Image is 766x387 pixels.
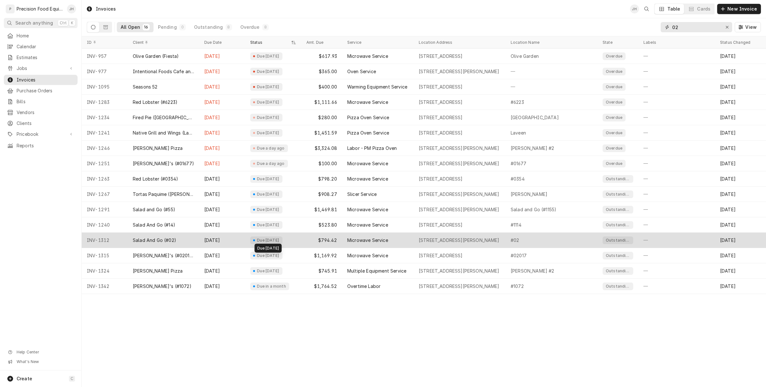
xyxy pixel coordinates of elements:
[4,348,78,357] a: Go to Help Center
[511,99,524,105] div: #6223
[133,53,179,59] div: Olive Garden (Fiesta)
[301,95,342,110] div: $1,111.66
[82,64,128,79] div: INV-977
[511,206,556,213] div: Salad and Go (#1155)
[256,284,287,289] div: Due in a month
[419,145,499,151] div: [STREET_ADDRESS][PERSON_NAME]
[199,125,245,141] div: [DATE]
[194,24,223,30] div: Outstanding
[630,4,639,13] div: JH
[199,156,245,171] div: [DATE]
[67,4,76,13] div: Jason Hertel's Avatar
[638,171,715,187] div: —
[419,206,499,213] div: [STREET_ADDRESS][PERSON_NAME]
[133,252,194,259] div: [PERSON_NAME]'s (#02017)
[511,222,522,228] div: #1114
[605,253,631,258] div: Outstanding
[158,24,177,30] div: Pending
[605,54,623,59] div: Overdue
[256,176,280,182] div: Due [DATE]
[419,53,463,59] div: [STREET_ADDRESS]
[667,6,680,12] div: Table
[347,176,388,182] div: Microwave Service
[301,79,342,95] div: $400.00
[638,110,715,125] div: —
[638,279,715,294] div: —
[638,79,715,95] div: —
[638,64,715,79] div: —
[82,79,128,95] div: INV-1095
[121,24,140,30] div: All Open
[511,237,519,244] div: #02
[722,22,732,32] button: Erase input
[301,217,342,233] div: $523.80
[605,222,631,228] div: Outstanding
[506,79,597,95] div: —
[17,65,65,72] span: Jobs
[715,187,766,202] div: [DATE]
[715,156,766,171] div: [DATE]
[715,141,766,156] div: [DATE]
[419,130,463,136] div: [STREET_ADDRESS]
[60,20,66,26] span: Ctrl
[672,22,720,32] input: Keyword search
[347,84,407,90] div: Warming Equipment Service
[638,233,715,248] div: —
[511,145,554,151] div: [PERSON_NAME] #2
[347,237,388,244] div: Microwave Service
[419,222,463,228] div: [STREET_ADDRESS]
[133,68,194,75] div: Intentional Foods Cafe and Market
[4,42,78,52] a: Calendar
[4,31,78,41] a: Home
[744,24,758,30] span: View
[4,75,78,85] a: Invoices
[71,20,73,26] span: K
[642,4,652,14] button: Open search
[133,176,178,182] div: Red Lobster (#0354)
[347,68,376,75] div: Oven Service
[638,202,715,217] div: —
[133,283,191,290] div: [PERSON_NAME]'s (#1072)
[301,263,342,279] div: $745.91
[133,191,194,197] div: Tortas Paquime ([PERSON_NAME])
[82,110,128,125] div: INV-1234
[82,279,128,294] div: INV-1342
[17,88,74,94] span: Purchase Orders
[133,130,194,136] div: Native Grill and Wings (Laveen)
[4,129,78,139] a: Go to Pricebook
[715,279,766,294] div: [DATE]
[17,350,74,355] span: Help Center
[638,141,715,156] div: —
[419,176,463,182] div: [STREET_ADDRESS]
[15,20,53,26] span: Search anything
[4,357,78,366] a: Go to What's New
[511,176,525,182] div: #0354
[199,64,245,79] div: [DATE]
[199,187,245,202] div: [DATE]
[4,86,78,96] a: Purchase Orders
[133,145,183,151] div: [PERSON_NAME] Pizza
[605,268,631,274] div: Outstanding
[199,263,245,279] div: [DATE]
[87,40,121,45] div: ID
[4,107,78,118] a: Vendors
[720,40,761,45] div: Status Changed
[255,244,282,253] div: Due [DATE]
[133,206,175,213] div: Salad and Go (#55)
[301,248,342,263] div: $1,169.92
[301,202,342,217] div: $1,469.81
[605,84,623,89] div: Overdue
[605,192,631,197] div: Outstanding
[256,69,280,74] div: Due [DATE]
[419,40,499,45] div: Location Address
[256,222,280,228] div: Due [DATE]
[715,171,766,187] div: [DATE]
[133,160,194,167] div: [PERSON_NAME]'s (#01677)
[605,69,623,74] div: Overdue
[256,207,280,212] div: Due [DATE]
[605,130,623,135] div: Overdue
[17,120,74,127] span: Clients
[133,114,194,121] div: Fired Pie ([GEOGRAPHIC_DATA])
[4,18,78,28] button: Search anythingCtrlK
[301,125,342,141] div: $1,451.59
